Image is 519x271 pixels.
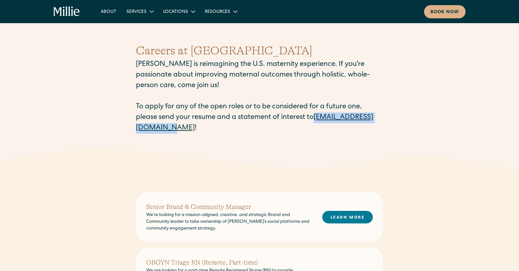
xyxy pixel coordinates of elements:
[163,9,188,15] div: Locations
[121,6,158,17] div: Services
[136,42,383,59] h1: Careers at [GEOGRAPHIC_DATA]
[146,212,312,232] p: We’re looking for a mission-aligned, creative, and strategic Brand and Community leader to take o...
[146,258,312,267] h2: OBGYN Triage RN (Remote, Part-time)
[146,202,312,212] h2: Senior Brand & Community Manager
[127,9,146,15] div: Services
[424,5,466,18] a: Book now
[158,6,200,17] div: Locations
[430,9,459,16] div: Book now
[53,6,80,17] a: home
[322,211,373,223] a: LEARN MORE
[136,59,383,134] p: [PERSON_NAME] is reimagining the U.S. maternity experience. If you're passionate about improving ...
[200,6,242,17] div: Resources
[96,6,121,17] a: About
[205,9,230,15] div: Resources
